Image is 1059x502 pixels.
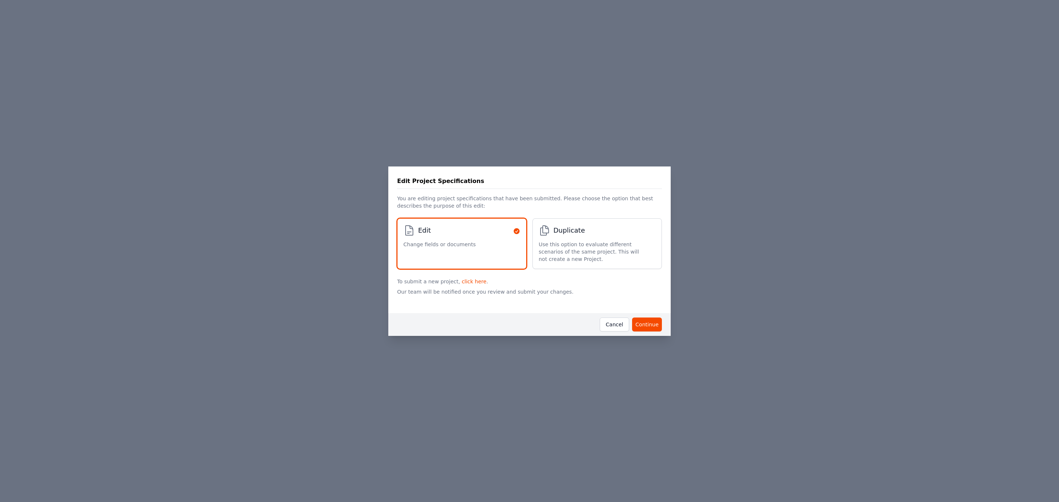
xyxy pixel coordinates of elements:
span: Duplicate [553,225,585,236]
a: click here [462,279,486,284]
p: You are editing project specifications that have been submitted. Please choose the option that be... [397,189,662,212]
span: Use this option to evaluate different scenarios of the same project. This will not create a new P... [539,241,648,263]
button: Continue [632,318,662,331]
p: To submit a new project, . [397,275,662,285]
h3: Edit Project Specifications [397,177,484,186]
button: Cancel [600,318,629,331]
p: Our team will be notified once you review and submit your changes. [397,285,662,307]
span: Edit [418,225,431,236]
span: Change fields or documents [403,241,476,248]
